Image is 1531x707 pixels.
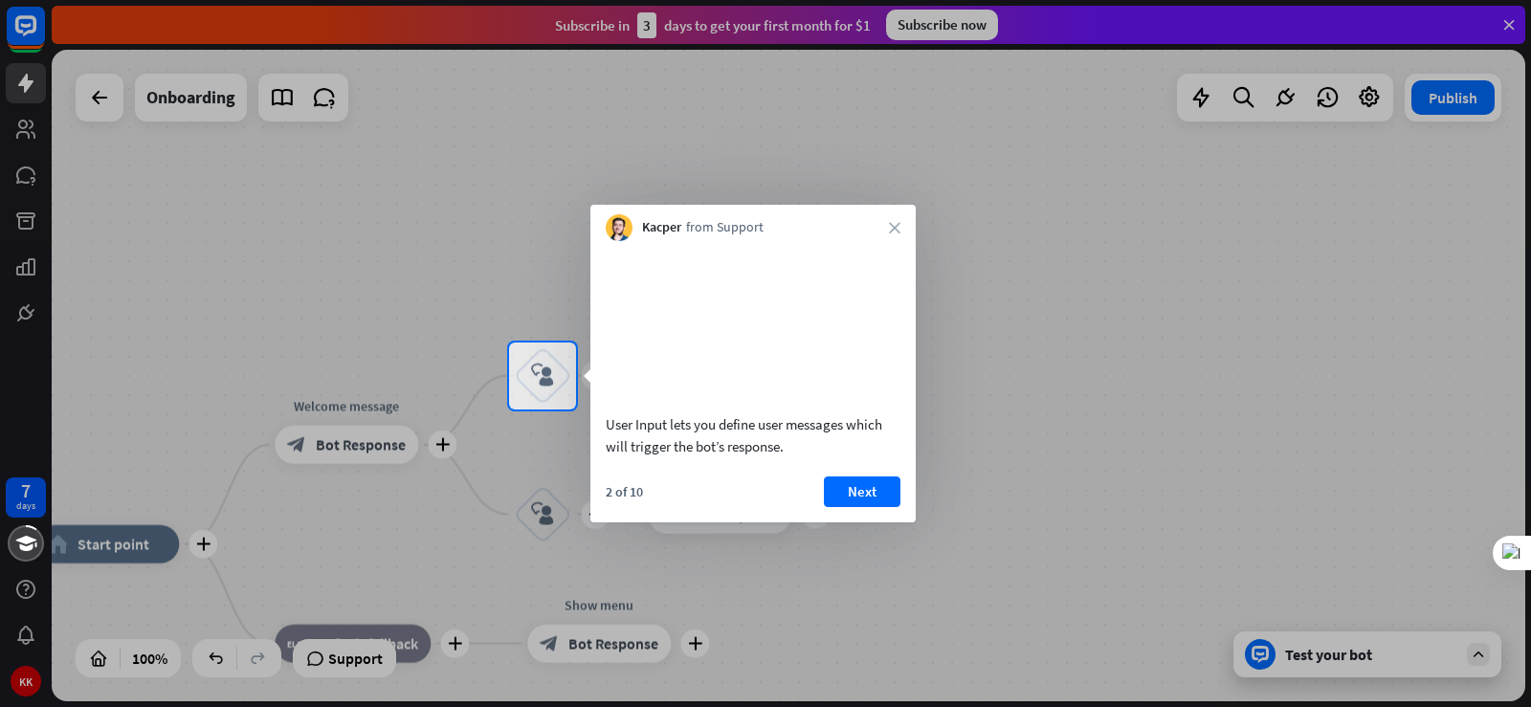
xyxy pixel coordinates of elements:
button: Next [824,476,900,507]
div: User Input lets you define user messages which will trigger the bot’s response. [606,413,900,457]
span: Kacper [642,218,681,237]
span: from Support [686,218,764,237]
button: Open LiveChat chat widget [15,8,73,65]
div: 2 of 10 [606,483,643,500]
i: close [889,222,900,233]
i: block_user_input [531,365,554,387]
